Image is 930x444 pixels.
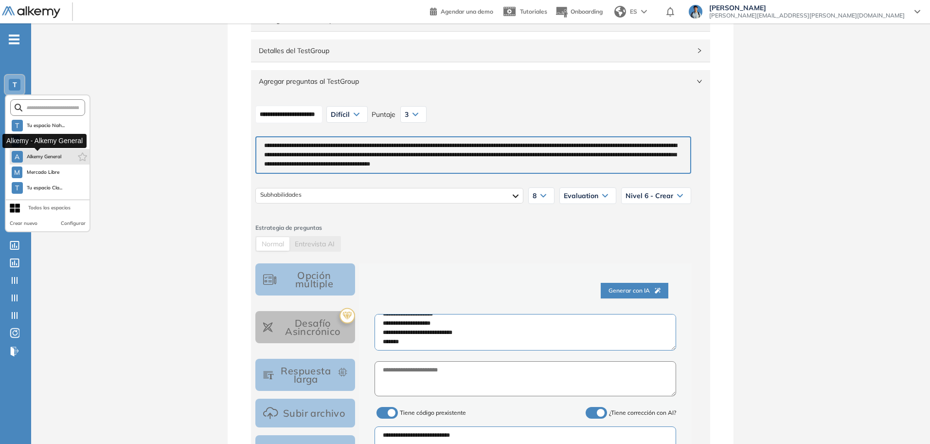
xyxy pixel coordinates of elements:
[609,409,676,416] span: ¿Tiene corrección con AI?
[430,5,493,17] a: Agendar una demo
[27,153,62,161] span: Alkemy General
[2,6,60,18] img: Logo
[400,409,466,416] span: Tiene código prexistente
[626,192,673,200] span: Nivel 6 - Crear
[61,220,86,227] button: Configurar
[10,220,37,227] button: Crear nuevo
[255,359,355,391] button: Respuesta larga
[295,240,335,248] span: AI
[331,111,350,118] span: Difícil
[13,81,17,89] span: T
[520,8,547,15] span: Tutoriales
[26,168,60,176] span: Mercado Libre
[262,240,284,248] span: Normal
[259,45,691,56] span: Detalles del TestGroup
[28,204,71,212] div: Todos los espacios
[9,38,19,40] i: -
[259,76,691,87] span: Agregar preguntas al TestGroup
[27,122,65,129] span: Tu espacio Nah...
[630,7,637,16] span: ES
[709,4,905,12] span: [PERSON_NAME]
[405,111,409,118] span: 3
[255,263,355,296] button: Opción múltiple
[15,184,19,192] span: T
[14,168,20,176] span: M
[641,10,647,14] img: arrow
[27,184,63,192] span: Tu espacio Cla...
[2,134,87,148] div: Alkemy - Alkemy General
[608,286,661,296] span: Generar con IA
[15,153,19,161] span: A
[372,109,395,120] span: Puntaje
[251,70,710,92] div: Agregar preguntas al TestGroup
[697,48,702,54] span: right
[697,78,702,84] span: right
[251,39,710,62] div: Detalles del TestGroup
[255,399,355,427] button: Subir archivo
[564,192,598,200] span: Evaluation
[255,223,691,233] span: Estrategia de preguntas
[533,192,537,200] span: 8
[614,6,626,18] img: world
[441,8,493,15] span: Agendar una demo
[555,1,603,22] button: Onboarding
[601,283,668,298] button: Generar con IA
[709,12,905,19] span: [PERSON_NAME][EMAIL_ADDRESS][PERSON_NAME][DOMAIN_NAME]
[571,8,603,15] span: Onboarding
[15,122,19,129] span: T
